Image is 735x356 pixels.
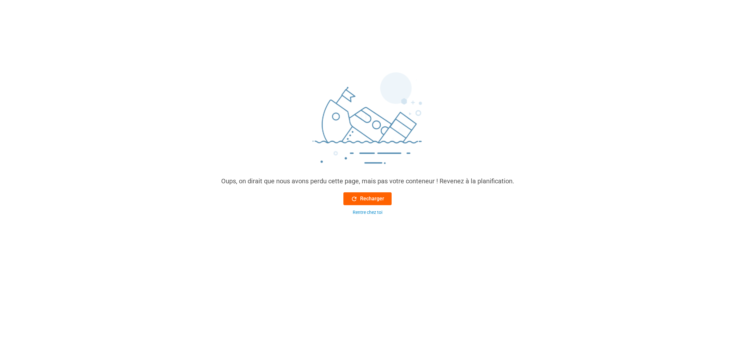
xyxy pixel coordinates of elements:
img: sinking_ship.png [271,69,464,176]
div: Rentre chez toi [353,209,382,216]
button: Rentre chez toi [343,209,392,216]
button: Recharger [343,192,392,205]
div: Oups, on dirait que nous avons perdu cette page, mais pas votre conteneur ! Revenez à la planific... [221,176,514,186]
font: Recharger [360,195,384,203]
